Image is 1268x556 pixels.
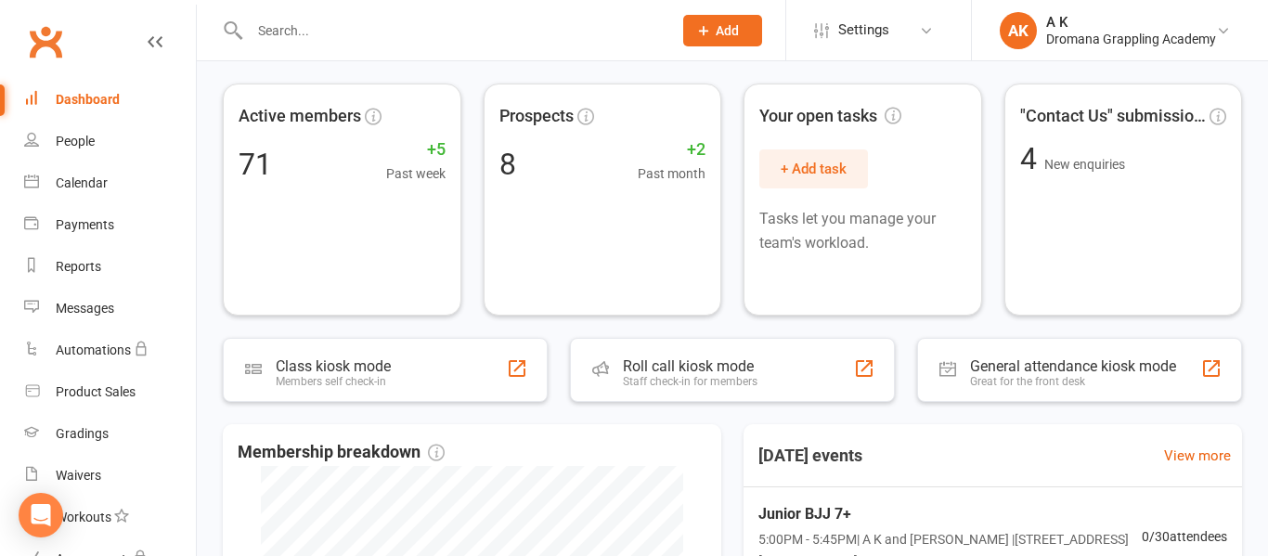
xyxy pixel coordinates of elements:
div: Members self check-in [276,375,391,388]
span: Junior BJJ 7+ [758,502,1142,526]
input: Search... [244,18,659,44]
div: Dromana Grappling Academy [1046,31,1216,47]
span: "Contact Us" submissions [1020,103,1207,130]
span: Membership breakdown [238,439,445,466]
a: People [24,121,196,162]
div: Workouts [56,510,111,524]
a: Clubworx [22,19,69,65]
div: Roll call kiosk mode [623,357,757,375]
span: Settings [838,9,889,51]
div: Automations [56,343,131,357]
span: Active members [239,103,361,130]
a: Calendar [24,162,196,204]
a: Messages [24,288,196,330]
div: Payments [56,217,114,232]
span: +5 [386,136,446,163]
p: Tasks let you manage your team's workload. [759,207,966,254]
a: Gradings [24,413,196,455]
div: AK [1000,12,1037,49]
div: Messages [56,301,114,316]
span: Past week [386,163,446,184]
a: Automations [24,330,196,371]
div: Gradings [56,426,109,441]
div: People [56,134,95,149]
div: General attendance kiosk mode [970,357,1176,375]
span: Past month [638,163,705,184]
a: Dashboard [24,79,196,121]
div: Dashboard [56,92,120,107]
div: Reports [56,259,101,274]
div: 8 [499,149,516,179]
span: Add [716,23,739,38]
div: 71 [239,149,272,179]
span: 0 / 30 attendees [1142,526,1227,547]
span: 4 [1020,141,1044,176]
a: Payments [24,204,196,246]
button: Add [683,15,762,46]
div: Open Intercom Messenger [19,493,63,537]
span: New enquiries [1044,157,1125,172]
button: + Add task [759,149,868,188]
div: Staff check-in for members [623,375,757,388]
a: Waivers [24,455,196,497]
a: Workouts [24,497,196,538]
span: Prospects [499,103,574,130]
a: Reports [24,246,196,288]
div: A K [1046,14,1216,31]
span: +2 [638,136,705,163]
h3: [DATE] events [744,439,877,472]
a: View more [1164,445,1231,467]
div: Product Sales [56,384,136,399]
div: Class kiosk mode [276,357,391,375]
a: Product Sales [24,371,196,413]
div: Great for the front desk [970,375,1176,388]
span: Your open tasks [759,103,901,130]
div: Waivers [56,468,101,483]
div: Calendar [56,175,108,190]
